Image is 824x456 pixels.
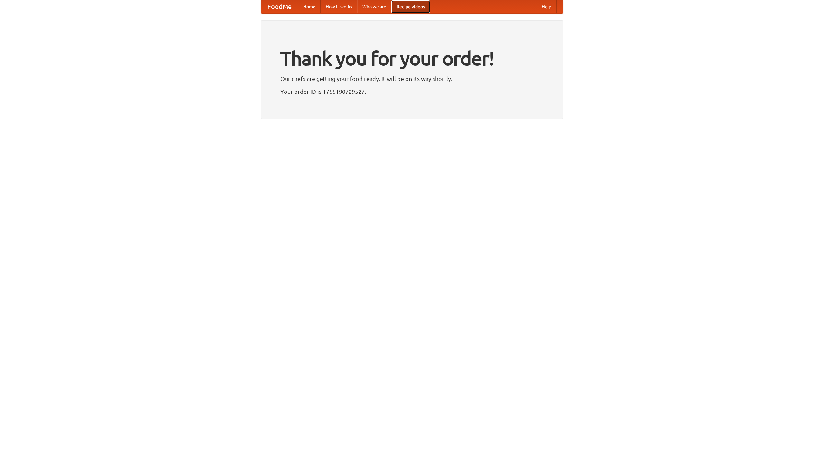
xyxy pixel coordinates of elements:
h1: Thank you for your order! [280,43,544,74]
a: Recipe videos [391,0,430,13]
a: Who we are [357,0,391,13]
p: Our chefs are getting your food ready. It will be on its way shortly. [280,74,544,83]
p: Your order ID is 1755190729527. [280,87,544,96]
a: Home [298,0,321,13]
a: FoodMe [261,0,298,13]
a: How it works [321,0,357,13]
a: Help [537,0,557,13]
